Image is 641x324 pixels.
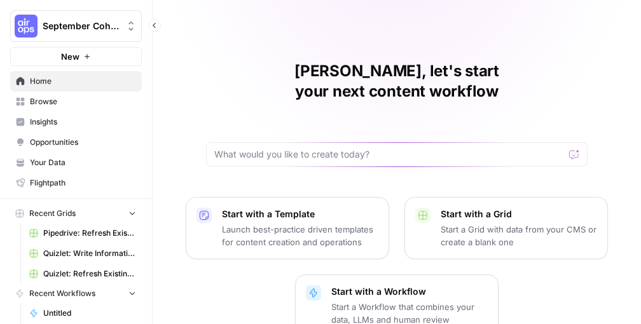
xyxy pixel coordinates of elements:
[222,223,378,248] p: Launch best-practice driven templates for content creation and operations
[10,71,142,91] a: Home
[214,148,564,161] input: What would you like to create today?
[331,285,488,298] p: Start with a Workflow
[30,177,136,189] span: Flightpath
[43,20,120,32] span: September Cohort
[30,137,136,148] span: Opportunities
[29,288,95,299] span: Recent Workflows
[10,47,142,66] button: New
[10,173,142,193] a: Flightpath
[10,152,142,173] a: Your Data
[24,223,142,243] a: Pipedrive: Refresh Existing Content
[186,197,389,259] button: Start with a TemplateLaunch best-practice driven templates for content creation and operations
[43,248,136,259] span: Quizlet: Write Informational Article
[222,208,378,220] p: Start with a Template
[441,208,597,220] p: Start with a Grid
[206,61,588,102] h1: [PERSON_NAME], let's start your next content workflow
[10,284,142,303] button: Recent Workflows
[43,268,136,280] span: Quizlet: Refresh Existing Content
[10,10,142,42] button: Workspace: September Cohort
[10,91,142,112] a: Browse
[10,204,142,223] button: Recent Grids
[24,264,142,284] a: Quizlet: Refresh Existing Content
[404,197,608,259] button: Start with a GridStart a Grid with data from your CMS or create a blank one
[30,157,136,168] span: Your Data
[441,223,597,248] p: Start a Grid with data from your CMS or create a blank one
[30,76,136,87] span: Home
[30,96,136,107] span: Browse
[61,50,79,63] span: New
[24,303,142,323] a: Untitled
[24,243,142,264] a: Quizlet: Write Informational Article
[43,307,136,319] span: Untitled
[10,132,142,152] a: Opportunities
[30,116,136,128] span: Insights
[10,112,142,132] a: Insights
[29,208,76,219] span: Recent Grids
[15,15,38,37] img: September Cohort Logo
[43,227,136,239] span: Pipedrive: Refresh Existing Content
